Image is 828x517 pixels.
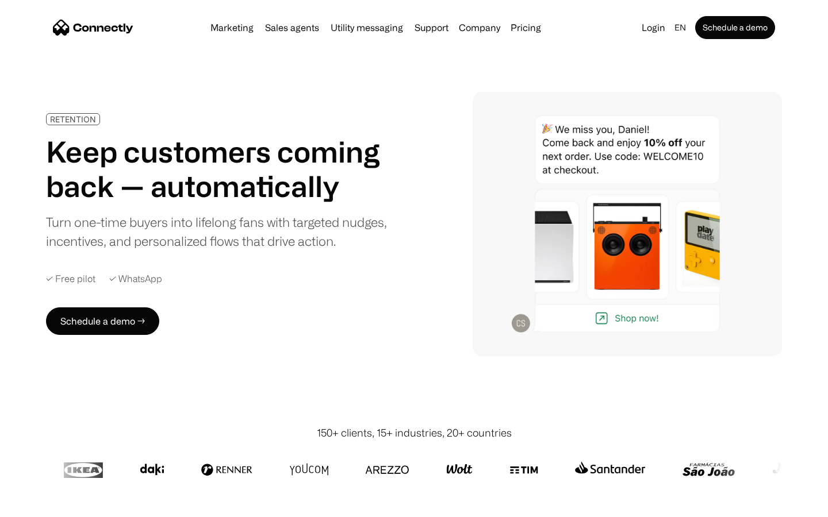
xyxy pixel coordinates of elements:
[506,23,546,32] a: Pricing
[260,23,324,32] a: Sales agents
[53,19,133,36] a: home
[317,425,512,441] div: 150+ clients, 15+ industries, 20+ countries
[674,20,686,36] div: en
[46,213,396,250] div: Turn one-time buyers into lifelong fans with targeted nudges, incentives, and personalized flows ...
[206,23,258,32] a: Marketing
[455,20,504,36] div: Company
[670,20,693,36] div: en
[46,273,95,284] div: ✓ Free pilot
[459,20,500,36] div: Company
[326,23,408,32] a: Utility messaging
[109,273,162,284] div: ✓ WhatsApp
[695,16,775,39] a: Schedule a demo
[46,307,159,335] a: Schedule a demo →
[46,134,396,203] h1: Keep customers coming back — automatically
[50,115,96,124] div: RETENTION
[11,496,69,513] aside: Language selected: English
[637,20,670,36] a: Login
[410,23,453,32] a: Support
[23,497,69,513] ul: Language list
